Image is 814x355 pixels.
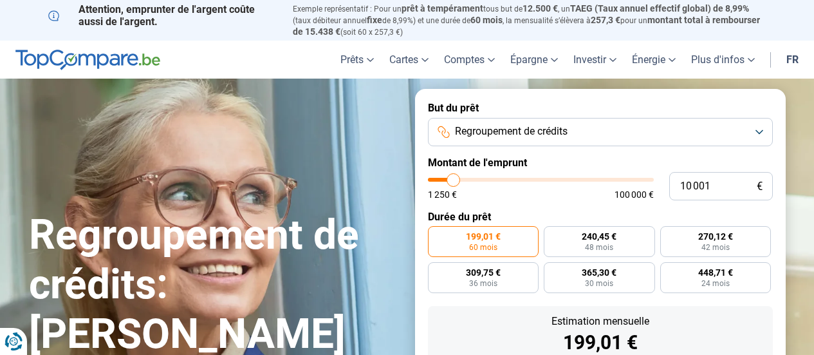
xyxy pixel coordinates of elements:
label: Montant de l'emprunt [428,157,773,169]
button: Regroupement de crédits [428,118,773,146]
span: 448,71 € [698,268,733,277]
span: 309,75 € [466,268,501,277]
label: But du prêt [428,102,773,114]
span: TAEG (Taux annuel effectif global) de 8,99% [570,3,749,14]
a: Cartes [382,41,436,79]
span: Regroupement de crédits [455,124,568,139]
span: 257,3 € [591,15,620,25]
span: montant total à rembourser de 15.438 € [293,15,760,37]
span: 240,45 € [582,232,616,241]
span: 1 250 € [428,190,457,199]
span: 48 mois [585,244,613,251]
span: 270,12 € [698,232,733,241]
p: Exemple représentatif : Pour un tous but de , un (taux débiteur annuel de 8,99%) et une durée de ... [293,3,766,37]
a: fr [779,41,806,79]
span: 365,30 € [582,268,616,277]
span: fixe [367,15,382,25]
span: 30 mois [585,280,613,287]
span: 60 mois [469,244,497,251]
div: Estimation mensuelle [438,316,763,327]
span: 100 000 € [615,190,654,199]
a: Investir [566,41,624,79]
span: 42 mois [701,244,730,251]
span: 199,01 € [466,232,501,241]
a: Plus d'infos [683,41,763,79]
a: Énergie [624,41,683,79]
p: Attention, emprunter de l'argent coûte aussi de l'argent. [48,3,277,28]
span: 24 mois [701,280,730,287]
a: Épargne [503,41,566,79]
img: TopCompare [15,50,160,70]
span: 60 mois [470,15,503,25]
span: 12.500 € [523,3,558,14]
span: 36 mois [469,280,497,287]
a: Comptes [436,41,503,79]
span: prêt à tempérament [402,3,483,14]
label: Durée du prêt [428,211,773,223]
a: Prêts [333,41,382,79]
div: 199,01 € [438,333,763,352]
span: € [757,181,763,192]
